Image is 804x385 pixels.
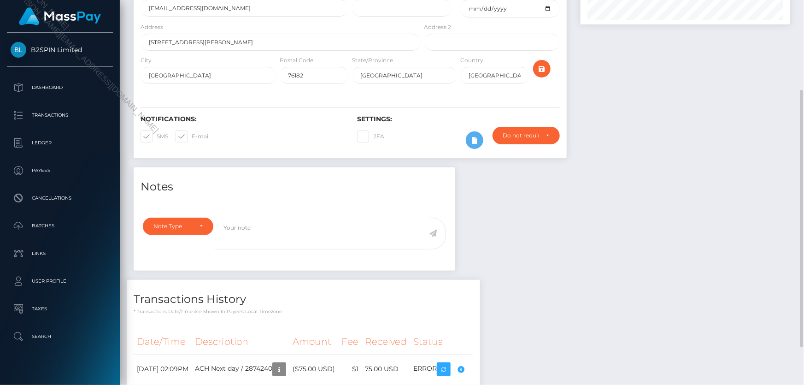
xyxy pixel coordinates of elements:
[134,355,192,384] td: [DATE] 02:09PM
[141,115,343,123] h6: Notifications:
[11,42,26,58] img: B2SPIN Limited
[424,23,452,31] label: Address 2
[7,104,113,127] a: Transactions
[11,330,109,344] p: Search
[11,108,109,122] p: Transactions
[11,302,109,316] p: Taxes
[192,329,289,355] th: Description
[338,329,362,355] th: Fee
[192,355,289,384] td: ACH Next day / 2874240
[338,355,362,384] td: $1
[11,136,109,150] p: Ledger
[410,355,473,384] td: ERROR
[7,242,113,265] a: Links
[11,164,109,178] p: Payees
[176,130,210,142] label: E-mail
[7,297,113,320] a: Taxes
[7,46,113,54] span: B2SPIN Limited
[7,214,113,237] a: Batches
[362,329,410,355] th: Received
[7,131,113,154] a: Ledger
[280,56,313,65] label: Postal Code
[357,130,384,142] label: 2FA
[19,7,101,25] img: MassPay Logo
[141,130,168,142] label: SMS
[362,355,410,384] td: 75.00 USD
[503,132,539,139] div: Do not require
[134,308,473,315] p: * Transactions date/time are shown in payee's local timezone
[289,329,338,355] th: Amount
[352,56,393,65] label: State/Province
[493,127,560,144] button: Do not require
[141,56,152,65] label: City
[11,81,109,95] p: Dashboard
[11,219,109,233] p: Batches
[357,115,560,123] h6: Settings:
[7,270,113,293] a: User Profile
[11,274,109,288] p: User Profile
[141,179,448,195] h4: Notes
[7,325,113,348] a: Search
[460,56,483,65] label: Country
[11,247,109,261] p: Links
[410,329,473,355] th: Status
[7,187,113,210] a: Cancellations
[143,218,213,235] button: Note Type
[153,223,192,230] div: Note Type
[452,361,470,378] button: Incorrect routing number
[7,159,113,182] a: Payees
[11,191,109,205] p: Cancellations
[289,355,338,384] td: ($75.00 USD)
[141,23,163,31] label: Address
[7,76,113,99] a: Dashboard
[134,329,192,355] th: Date/Time
[134,291,473,308] h4: Transactions History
